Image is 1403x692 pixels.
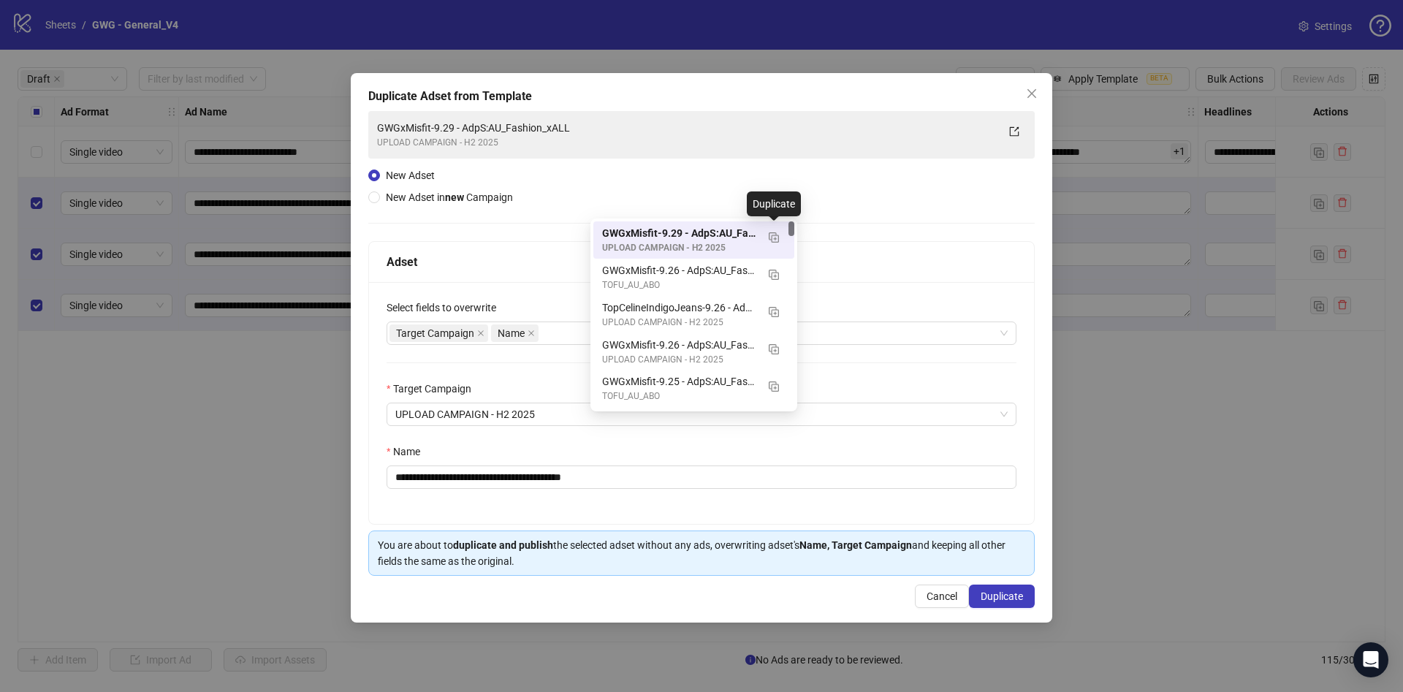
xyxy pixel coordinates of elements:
div: GWGxMisfit-9.29 - AdpS:AU_Fashion_xALL [377,120,997,136]
span: close [477,330,484,337]
div: GWGxMisfit-9.29 - AdpS:AU_Fashion_xALL [593,221,794,259]
span: New Adset [386,170,435,181]
button: Duplicate [762,337,786,360]
div: GWGxMisfit-9.26 - AdpS:AU_Fashion_xALL [593,259,794,296]
div: Adset [387,253,1016,271]
div: GWGxMisfit-9.29 - AdpS:AU_Fashion_xALL [602,225,756,241]
input: Name [387,465,1016,489]
span: Name [498,325,525,341]
span: close [528,330,535,337]
img: Duplicate [769,307,779,317]
span: export [1009,126,1019,137]
span: close [1026,88,1038,99]
div: GWGxMisfit-9.25 - AdpS:AU_Fashion_xALL [602,373,756,389]
div: UPLOAD CAMPAIGN - H2 2025 [377,136,997,150]
button: Duplicate [762,373,786,397]
span: New Adset in Campaign [386,191,513,203]
div: TOFU_AU_ABO [602,278,756,292]
div: TOFU_AU_ABO [602,389,756,403]
div: TopCelineIndigoJeans-9.26 - AdpS:AU_Fashion_xALL [602,300,756,316]
div: Duplicate [747,191,801,216]
span: UPLOAD CAMPAIGN - H2 2025 [395,403,1008,425]
label: Select fields to overwrite [387,300,506,316]
div: UPLOAD CAMPAIGN - H2 2025 [602,316,756,330]
img: Duplicate [769,344,779,354]
div: GWGxMisfit-9.25 - AdpS:AU_Fashion_xALL [593,407,794,444]
span: Target Campaign [396,325,474,341]
div: Open Intercom Messenger [1353,642,1388,677]
strong: new [445,191,464,203]
div: GWGxMisfit-9.26 - AdpS:AU_Fashion_xALL [593,333,794,370]
button: Duplicate [762,262,786,286]
button: Cancel [915,585,969,608]
div: GWGxMisfit-9.26 - AdpS:AU_Fashion_xALL [602,337,756,353]
div: You are about to the selected adset without any ads, overwriting adset's and keeping all other fi... [378,537,1025,569]
button: Duplicate [969,585,1035,608]
span: Cancel [927,590,957,602]
div: UPLOAD CAMPAIGN - H2 2025 [602,353,756,367]
img: Duplicate [769,270,779,280]
strong: Name, Target Campaign [799,539,912,551]
strong: duplicate and publish [453,539,553,551]
div: GWGxMisfit-9.25 - AdpS:AU_Fashion_xALL [593,370,794,407]
span: Name [491,324,539,342]
img: Duplicate [769,381,779,392]
div: GWGxMisfit-9.26 - AdpS:AU_Fashion_xALL [602,262,756,278]
div: TopCelineIndigoJeans-9.26 - AdpS:AU_Fashion_xALL [593,296,794,333]
label: Name [387,444,430,460]
span: Duplicate [981,590,1023,602]
div: UPLOAD CAMPAIGN - H2 2025 [602,241,756,255]
button: Duplicate [762,225,786,248]
button: Duplicate [762,300,786,323]
span: Target Campaign [389,324,488,342]
div: Duplicate Adset from Template [368,88,1035,105]
button: Close [1020,82,1043,105]
label: Target Campaign [387,381,481,397]
img: Duplicate [769,232,779,243]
